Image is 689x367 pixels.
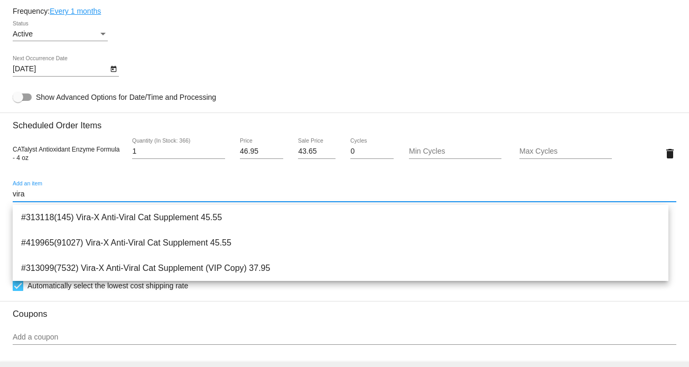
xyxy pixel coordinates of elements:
[664,147,676,160] mat-icon: delete
[21,230,660,256] span: #419965(91027) Vira-X Anti-Viral Cat Supplement 45.55
[21,205,660,230] span: #313118(145) Vira-X Anti-Viral Cat Supplement 45.55
[409,147,501,156] input: Min Cycles
[13,146,120,162] span: CATalyst Antioxidant Enzyme Formula - 4 oz
[240,147,283,156] input: Price
[13,30,108,39] mat-select: Status
[36,92,216,102] span: Show Advanced Options for Date/Time and Processing
[108,63,119,74] button: Open calendar
[350,147,394,156] input: Cycles
[21,256,660,281] span: #313099(7532) Vira-X Anti-Viral Cat Supplement (VIP Copy) 37.95
[13,333,676,342] input: Add a coupon
[13,301,676,319] h3: Coupons
[50,7,101,15] a: Every 1 months
[27,279,188,292] span: Automatically select the lowest cost shipping rate
[13,190,676,199] input: Add an item
[298,147,335,156] input: Sale Price
[13,7,676,15] div: Frequency:
[13,30,33,38] span: Active
[13,112,676,130] h3: Scheduled Order Items
[13,65,108,73] input: Next Occurrence Date
[132,147,225,156] input: Quantity (In Stock: 366)
[519,147,612,156] input: Max Cycles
